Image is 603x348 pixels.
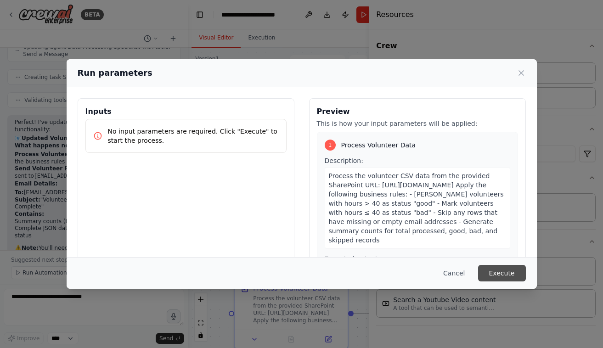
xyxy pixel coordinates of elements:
[108,127,279,145] p: No input parameters are required. Click "Execute" to start the process.
[436,265,472,281] button: Cancel
[325,140,336,151] div: 1
[478,265,526,281] button: Execute
[341,140,416,150] span: Process Volunteer Data
[78,67,152,79] h2: Run parameters
[317,119,518,128] p: This is how your input parameters will be applied:
[85,106,287,117] h3: Inputs
[325,255,380,263] span: Expected output:
[325,157,363,164] span: Description:
[329,172,504,244] span: Process the volunteer CSV data from the provided SharePoint URL: [URL][DOMAIN_NAME] Apply the fol...
[317,106,518,117] h3: Preview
